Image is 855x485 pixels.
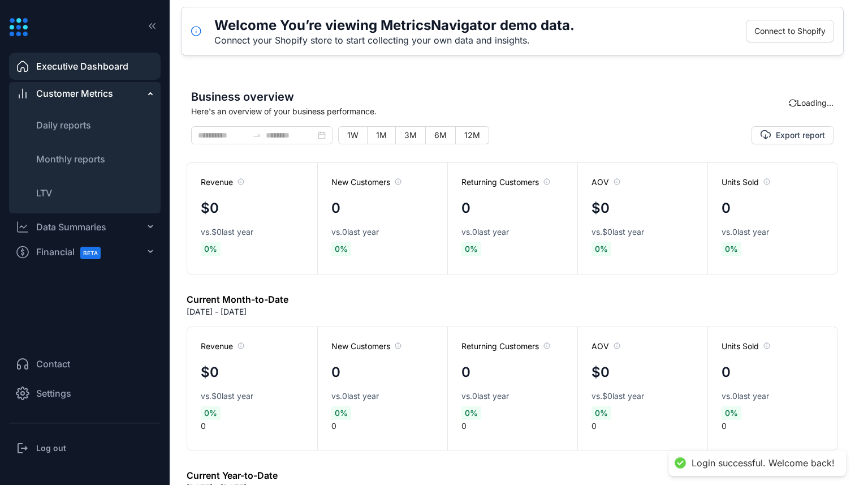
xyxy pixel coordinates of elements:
[36,87,113,100] span: Customer Metrics
[461,226,509,238] span: vs. 0 last year
[331,341,401,352] span: New Customers
[36,220,106,234] div: Data Summaries
[252,131,261,140] span: swap-right
[461,390,509,402] span: vs. 0 last year
[752,126,834,144] button: Export report
[201,226,253,238] span: vs. $0 last year
[187,327,317,450] div: 0
[187,306,247,317] p: [DATE] - [DATE]
[754,25,826,37] span: Connect to Shopify
[191,88,789,105] span: Business overview
[80,247,101,259] span: BETA
[36,153,105,165] span: Monthly reports
[36,357,70,371] span: Contact
[187,293,288,306] h6: Current Month-to-Date
[461,362,470,383] h4: 0
[722,177,770,188] span: Units Sold
[461,406,481,420] span: 0 %
[692,457,835,469] div: Login successful. Welcome back!
[461,198,470,218] h4: 0
[214,35,575,46] div: Connect your Shopify store to start collecting your own data and insights.
[36,387,71,400] span: Settings
[36,119,91,131] span: Daily reports
[591,242,611,256] span: 0 %
[722,341,770,352] span: Units Sold
[577,327,707,450] div: 0
[331,362,340,383] h4: 0
[722,226,769,238] span: vs. 0 last year
[591,198,610,218] h4: $0
[722,406,741,420] span: 0 %
[331,198,340,218] h4: 0
[404,130,417,140] span: 3M
[434,130,447,140] span: 6M
[201,390,253,402] span: vs. $0 last year
[36,443,66,454] h3: Log out
[746,20,834,42] button: Connect to Shopify
[591,406,611,420] span: 0 %
[331,390,379,402] span: vs. 0 last year
[187,469,278,482] h6: Current Year-to-Date
[201,177,244,188] span: Revenue
[376,130,387,140] span: 1M
[331,242,351,256] span: 0 %
[317,327,447,450] div: 0
[252,131,261,140] span: to
[36,187,52,199] span: LTV
[591,226,644,238] span: vs. $0 last year
[331,226,379,238] span: vs. 0 last year
[331,406,351,420] span: 0 %
[461,341,550,352] span: Returning Customers
[707,327,837,450] div: 0
[722,362,731,383] h4: 0
[214,16,575,35] h5: Welcome You’re viewing MetricsNavigator demo data.
[36,59,128,73] span: Executive Dashboard
[201,242,221,256] span: 0 %
[461,177,550,188] span: Returning Customers
[461,242,481,256] span: 0 %
[201,198,219,218] h4: $0
[591,177,620,188] span: AOV
[331,177,401,188] span: New Customers
[191,105,789,117] span: Here's an overview of your business performance.
[776,130,825,141] span: Export report
[464,130,480,140] span: 12M
[36,239,111,265] span: Financial
[201,362,219,383] h4: $0
[201,406,221,420] span: 0 %
[201,341,244,352] span: Revenue
[789,97,834,109] div: Loading...
[722,242,741,256] span: 0 %
[591,362,610,383] h4: $0
[789,99,797,107] span: sync
[591,341,620,352] span: AOV
[722,198,731,218] h4: 0
[591,390,644,402] span: vs. $0 last year
[447,327,577,450] div: 0
[318,131,326,139] span: close-circle
[722,390,769,402] span: vs. 0 last year
[347,130,359,140] span: 1W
